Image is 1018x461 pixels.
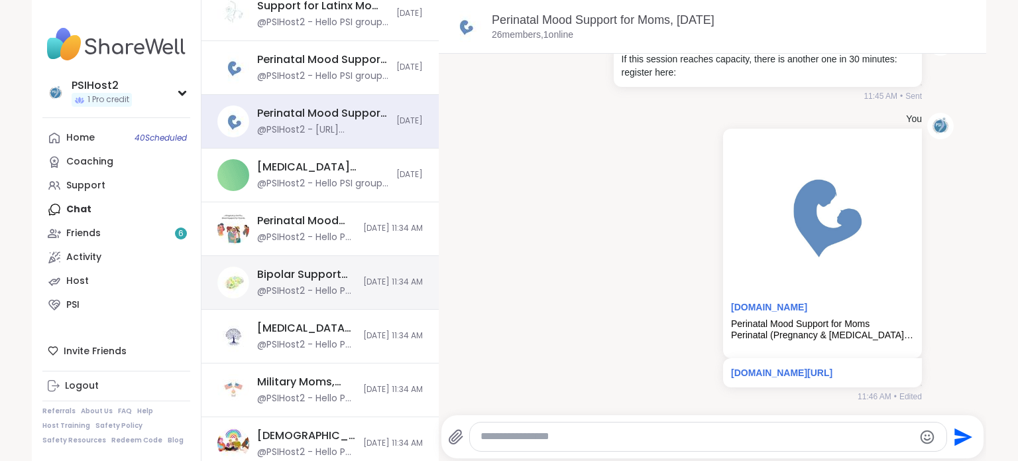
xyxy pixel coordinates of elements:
[42,222,190,245] a: Friends6
[65,379,99,393] div: Logout
[731,367,832,378] a: [DOMAIN_NAME][URL]
[396,115,423,127] span: [DATE]
[217,159,249,191] img: Postpartum Eating Disorder Support, Oct 09
[363,330,423,342] span: [DATE] 11:34 AM
[257,428,355,443] div: [DEMOGRAPHIC_DATA] & Trans Parents, [DATE]
[257,392,355,405] div: @PSIHost2 - Hello PSI group members! A friendly reminder: We will allow up to 16 group members to...
[66,179,105,192] div: Support
[42,150,190,174] a: Coaching
[481,430,913,444] textarea: Type your message
[217,52,249,84] img: Perinatal Mood Support for Moms, Oct 09
[66,227,101,240] div: Friends
[257,123,388,137] div: @PSIHost2 - [URL][DOMAIN_NAME]
[42,421,90,430] a: Host Training
[363,277,423,288] span: [DATE] 11:34 AM
[217,320,249,352] img: Birth Trauma Support for Moms and Birthing People, Oct 08
[363,438,423,449] span: [DATE] 11:34 AM
[492,29,573,42] p: 26 members, 1 online
[217,374,249,406] img: Military Moms, Oct 08
[217,428,249,460] img: Queer & Trans Parents, Oct 08
[257,16,388,29] div: @PSIHost2 - Hello PSI group members! A friendly reminder: We will allow up to 16 group members to...
[42,436,106,445] a: Safety Resources
[66,251,101,264] div: Activity
[135,133,187,143] span: 40 Scheduled
[42,269,190,293] a: Host
[858,391,891,403] span: 11:46 AM
[257,177,388,190] div: @PSIHost2 - Hello PSI group members! A friendly reminder: We will allow up to 16 group members to...
[899,391,922,403] span: Edited
[257,446,355,459] div: @PSIHost2 - Hello PSI group members! A friendly reminder: We will allow up to 16 group members to...
[257,338,355,352] div: @PSIHost2 - Hello PSI group members! A friendly reminder: We will allow up to 16 group members to...
[81,407,113,416] a: About Us
[42,293,190,317] a: PSI
[257,70,388,83] div: @PSIHost2 - Hello PSI group members! A friendly reminder: We will allow up to 16 group members to...
[257,231,355,244] div: @PSIHost2 - Hello PSI group members! A friendly reminder: We will allow up to 16 group members to...
[257,321,355,336] div: [MEDICAL_DATA] Support for Moms and Birthing People, [DATE]
[42,245,190,269] a: Activity
[905,90,922,102] span: Sent
[45,82,66,103] img: PSIHost2
[396,169,423,180] span: [DATE]
[42,374,190,398] a: Logout
[396,62,423,73] span: [DATE]
[900,90,903,102] span: •
[42,174,190,198] a: Support
[217,105,249,137] img: Perinatal Mood Support for Moms, Oct 09
[178,228,184,239] span: 6
[257,52,388,67] div: Perinatal Mood Support for Moms, [DATE]
[731,330,914,341] div: Perinatal (Pregnancy & [MEDICAL_DATA]) Mood Support for Moms. Our online groups help you connect ...
[66,298,80,312] div: PSI
[137,407,153,416] a: Help
[111,436,162,445] a: Redeem Code
[257,375,355,389] div: Military Moms, [DATE]
[42,21,190,68] img: ShareWell Nav Logo
[947,422,977,452] button: Send
[217,213,249,245] img: Perinatal Mood Support for Parents, Oct 08
[95,421,142,430] a: Safety Policy
[257,214,355,228] div: Perinatal Mood Support for Parents, [DATE]
[66,155,113,168] div: Coaching
[396,8,423,19] span: [DATE]
[724,130,921,295] img: Perinatal Mood Support for Moms
[731,318,914,330] div: Perinatal Mood Support for Moms
[906,113,922,126] h4: You
[168,436,184,445] a: Blog
[894,391,897,403] span: •
[72,78,132,93] div: PSIHost2
[257,160,388,174] div: [MEDICAL_DATA] [MEDICAL_DATA] Support, [DATE]
[118,407,132,416] a: FAQ
[257,267,355,282] div: Bipolar Support for Perinatal People, [DATE]
[42,126,190,150] a: Home40Scheduled
[42,339,190,363] div: Invite Friends
[449,11,481,42] img: Perinatal Mood Support for Moms, Oct 09
[864,90,897,102] span: 11:45 AM
[42,407,76,416] a: Referrals
[927,113,954,139] img: https://sharewell-space-live.sfo3.digitaloceanspaces.com/user-generated/59b41db4-90de-4206-a750-c...
[919,429,935,445] button: Emoji picker
[217,267,249,298] img: Bipolar Support for Perinatal People, Oct 08
[363,223,423,234] span: [DATE] 11:34 AM
[66,275,89,288] div: Host
[87,94,129,105] span: 1 Pro credit
[731,302,807,312] a: Attachment
[257,106,388,121] div: Perinatal Mood Support for Moms, [DATE]
[622,52,914,79] p: If this session reaches capacity, there is another one in 30 minutes: register here:
[257,285,355,298] div: @PSIHost2 - Hello PSI group members! A friendly reminder: We will allow up to 16 group members to...
[66,131,95,145] div: Home
[363,384,423,395] span: [DATE] 11:34 AM
[492,13,714,27] a: Perinatal Mood Support for Moms, [DATE]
